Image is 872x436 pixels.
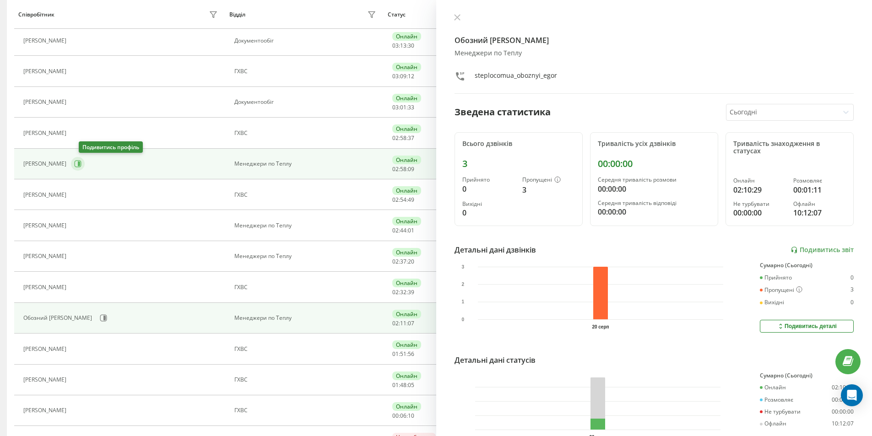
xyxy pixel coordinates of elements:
[23,68,69,75] div: [PERSON_NAME]
[408,42,414,49] span: 30
[408,103,414,111] span: 33
[408,319,414,327] span: 07
[598,206,710,217] div: 00:00:00
[23,315,94,321] div: Обозний [PERSON_NAME]
[400,72,406,80] span: 09
[760,397,793,403] div: Розмовляє
[23,284,69,291] div: [PERSON_NAME]
[462,201,515,207] div: Вихідні
[598,140,710,148] div: Тривалість усіх дзвінків
[392,279,421,287] div: Онлайн
[392,135,414,141] div: : :
[400,165,406,173] span: 58
[392,382,414,388] div: : :
[733,140,846,156] div: Тривалість знаходження в статусах
[850,299,854,306] div: 0
[392,94,421,102] div: Онлайн
[23,377,69,383] div: [PERSON_NAME]
[392,166,414,172] div: : :
[733,207,786,218] div: 00:00:00
[462,177,515,183] div: Прийнято
[408,72,414,80] span: 12
[462,158,575,169] div: 3
[760,409,801,415] div: Не турбувати
[400,134,406,142] span: 58
[522,177,575,184] div: Пропущені
[461,282,464,287] text: 2
[23,346,69,352] div: [PERSON_NAME]
[733,184,786,195] div: 02:10:29
[392,258,399,265] span: 02
[392,258,414,265] div: : :
[793,178,846,184] div: Розмовляє
[23,38,69,44] div: [PERSON_NAME]
[408,258,414,265] span: 20
[408,134,414,142] span: 37
[392,42,399,49] span: 03
[392,381,399,389] span: 01
[234,38,379,44] div: Документообіг
[392,340,421,349] div: Онлайн
[841,384,863,406] div: Open Intercom Messenger
[392,73,414,80] div: : :
[392,412,399,420] span: 00
[392,402,421,411] div: Онлайн
[408,412,414,420] span: 10
[760,275,792,281] div: Прийнято
[23,222,69,229] div: [PERSON_NAME]
[408,196,414,204] span: 49
[229,11,245,18] div: Відділ
[234,68,379,75] div: ГХВС
[234,407,379,414] div: ГХВС
[392,288,399,296] span: 02
[400,288,406,296] span: 32
[408,288,414,296] span: 39
[234,315,379,321] div: Менеджери по Теплу
[234,253,379,259] div: Менеджери по Теплу
[760,262,854,269] div: Сумарно (Сьогодні)
[234,222,379,229] div: Менеджери по Теплу
[793,201,846,207] div: Офлайн
[760,320,854,333] button: Подивитись деталі
[733,178,786,184] div: Онлайн
[234,99,379,105] div: Документообіг
[455,105,551,119] div: Зведена статистика
[598,200,710,206] div: Середня тривалість відповіді
[400,258,406,265] span: 37
[760,420,786,427] div: Офлайн
[392,156,421,164] div: Онлайн
[392,124,421,133] div: Онлайн
[461,317,464,322] text: 0
[392,72,399,80] span: 03
[234,130,379,136] div: ГХВС
[392,350,399,358] span: 01
[461,299,464,304] text: 1
[733,201,786,207] div: Не турбувати
[760,384,786,391] div: Онлайн
[392,319,399,327] span: 02
[760,299,784,306] div: Вихідні
[23,253,69,259] div: [PERSON_NAME]
[392,63,421,71] div: Онлайн
[832,397,854,403] div: 00:01:11
[18,11,54,18] div: Співробітник
[400,319,406,327] span: 11
[832,420,854,427] div: 10:12:07
[392,320,414,327] div: : :
[455,35,854,46] h4: Обозний [PERSON_NAME]
[234,161,379,167] div: Менеджери по Теплу
[408,165,414,173] span: 09
[850,275,854,281] div: 0
[850,286,854,294] div: 3
[598,158,710,169] div: 00:00:00
[475,71,557,84] div: steplocomua_oboznyi_egor
[793,184,846,195] div: 00:01:11
[234,284,379,291] div: ГХВС
[392,217,421,226] div: Онлайн
[392,43,414,49] div: : :
[79,141,143,153] div: Подивитись профіль
[392,227,414,234] div: : :
[598,177,710,183] div: Середня тривалість розмови
[455,244,536,255] div: Детальні дані дзвінків
[392,32,421,41] div: Онлайн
